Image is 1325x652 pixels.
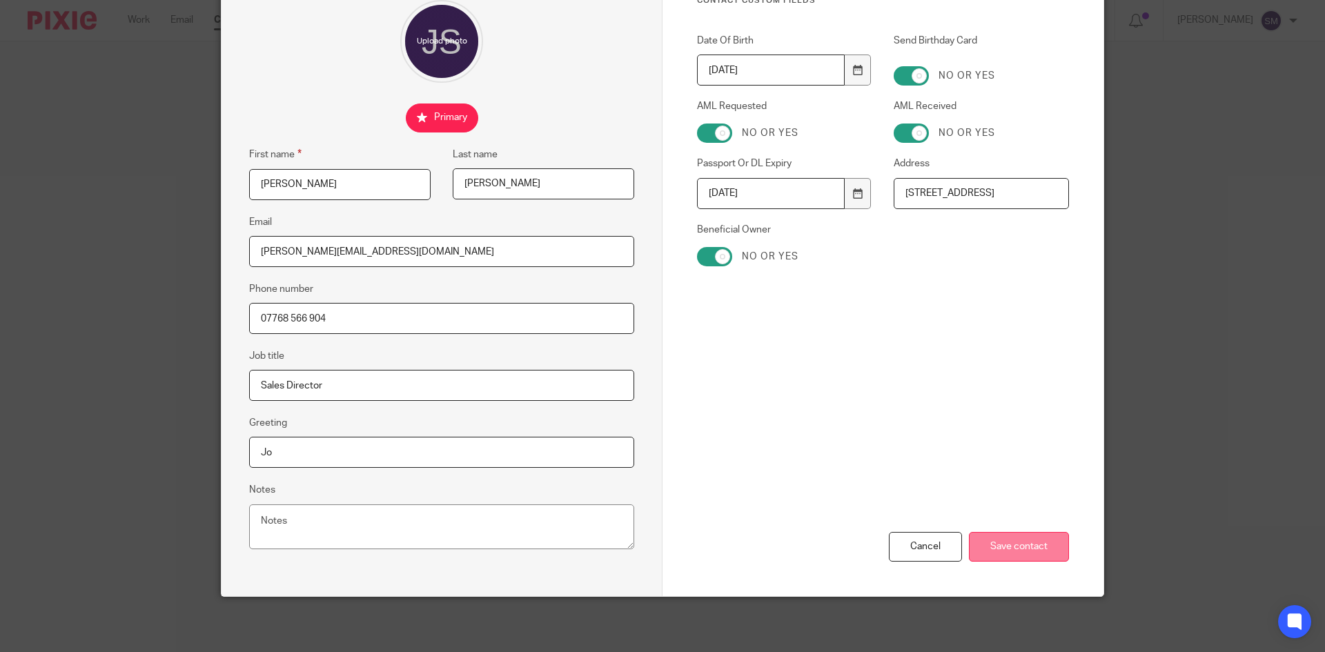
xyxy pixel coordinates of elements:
label: Greeting [249,416,287,430]
input: Save contact [969,532,1069,562]
label: AML Requested [697,99,872,113]
label: No or yes [939,126,995,140]
label: Email [249,215,272,229]
input: YYYY-MM-DD [697,55,845,86]
label: No or yes [742,126,798,140]
label: Notes [249,483,275,497]
input: YYYY-MM-DD [697,178,845,209]
label: Last name [453,148,498,161]
label: No or yes [742,250,798,264]
input: e.g. Dear Mrs. Appleseed or Hi Sam [249,437,634,468]
label: First name [249,146,302,162]
label: Job title [249,349,284,363]
label: Date Of Birth [697,34,872,48]
label: AML Received [894,99,1069,113]
label: Address [894,157,1069,170]
label: Phone number [249,282,313,296]
label: Beneficial Owner [697,223,872,237]
label: Send Birthday Card [894,34,1069,56]
div: Cancel [889,532,962,562]
label: Passport Or DL Expiry [697,157,872,170]
label: No or yes [939,69,995,83]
